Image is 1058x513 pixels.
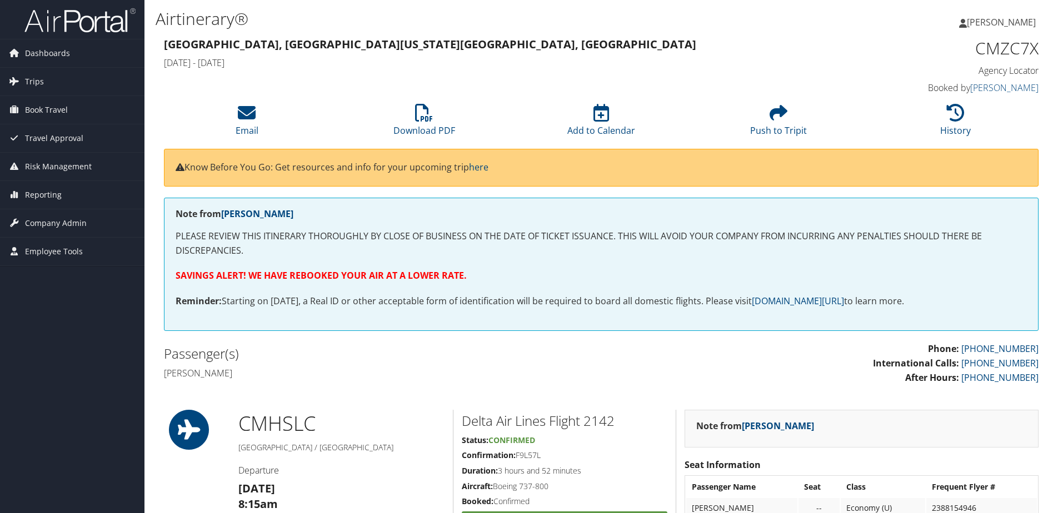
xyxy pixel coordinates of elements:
span: Company Admin [25,209,87,237]
h5: 3 hours and 52 minutes [462,465,667,476]
strong: Note from [176,208,293,220]
th: Passenger Name [686,477,798,497]
span: Confirmed [488,435,535,445]
strong: Booked: [462,496,493,506]
th: Seat [799,477,840,497]
div: -- [804,503,834,513]
h4: [PERSON_NAME] [164,367,593,379]
h4: [DATE] - [DATE] [164,57,816,69]
h1: CMH SLC [238,410,445,437]
a: Add to Calendar [567,110,635,137]
a: [PERSON_NAME] [970,82,1039,94]
span: Risk Management [25,153,92,180]
th: Class [841,477,925,497]
strong: International Calls: [873,357,959,369]
span: Travel Approval [25,124,83,152]
a: [PHONE_NUMBER] [961,357,1039,369]
a: [PERSON_NAME] [959,6,1047,39]
strong: [GEOGRAPHIC_DATA], [GEOGRAPHIC_DATA] [US_STATE][GEOGRAPHIC_DATA], [GEOGRAPHIC_DATA] [164,37,696,52]
span: Employee Tools [25,238,83,265]
a: Push to Tripit [750,110,807,137]
span: Trips [25,68,44,95]
strong: Seat Information [685,459,761,471]
a: Download PDF [393,110,455,137]
h5: Boeing 737-800 [462,481,667,492]
h1: CMZC7X [832,37,1039,60]
h1: Airtinerary® [156,7,750,31]
a: History [940,110,971,137]
h4: Agency Locator [832,64,1039,77]
h5: Confirmed [462,496,667,507]
strong: Confirmation: [462,450,516,460]
h4: Departure [238,464,445,476]
strong: Reminder: [176,295,222,307]
span: [PERSON_NAME] [967,16,1036,28]
p: PLEASE REVIEW THIS ITINERARY THOROUGHLY BY CLOSE OF BUSINESS ON THE DATE OF TICKET ISSUANCE. THIS... [176,229,1027,258]
strong: SAVINGS ALERT! WE HAVE REBOOKED YOUR AIR AT A LOWER RATE. [176,269,467,281]
strong: [DATE] [238,481,275,496]
strong: 8:15am [238,496,278,511]
h4: Booked by [832,82,1039,94]
strong: Phone: [928,343,959,355]
strong: Status: [462,435,488,445]
h2: Passenger(s) [164,344,593,363]
a: [PHONE_NUMBER] [961,371,1039,384]
th: Frequent Flyer # [926,477,1037,497]
strong: Note from [696,420,814,432]
h2: Delta Air Lines Flight 2142 [462,411,667,430]
h5: F9L57L [462,450,667,461]
strong: After Hours: [905,371,959,384]
a: [PERSON_NAME] [742,420,814,432]
img: airportal-logo.png [24,7,136,33]
a: [PHONE_NUMBER] [961,343,1039,355]
p: Know Before You Go: Get resources and info for your upcoming trip [176,160,1027,175]
strong: Duration: [462,465,498,476]
span: Book Travel [25,96,68,124]
p: Starting on [DATE], a Real ID or other acceptable form of identification will be required to boar... [176,294,1027,309]
a: here [469,161,488,173]
a: Email [236,110,258,137]
strong: Aircraft: [462,481,493,491]
h5: [GEOGRAPHIC_DATA] / [GEOGRAPHIC_DATA] [238,442,445,453]
span: Dashboards [25,39,70,67]
span: Reporting [25,181,62,209]
a: [PERSON_NAME] [221,208,293,220]
a: [DOMAIN_NAME][URL] [752,295,844,307]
